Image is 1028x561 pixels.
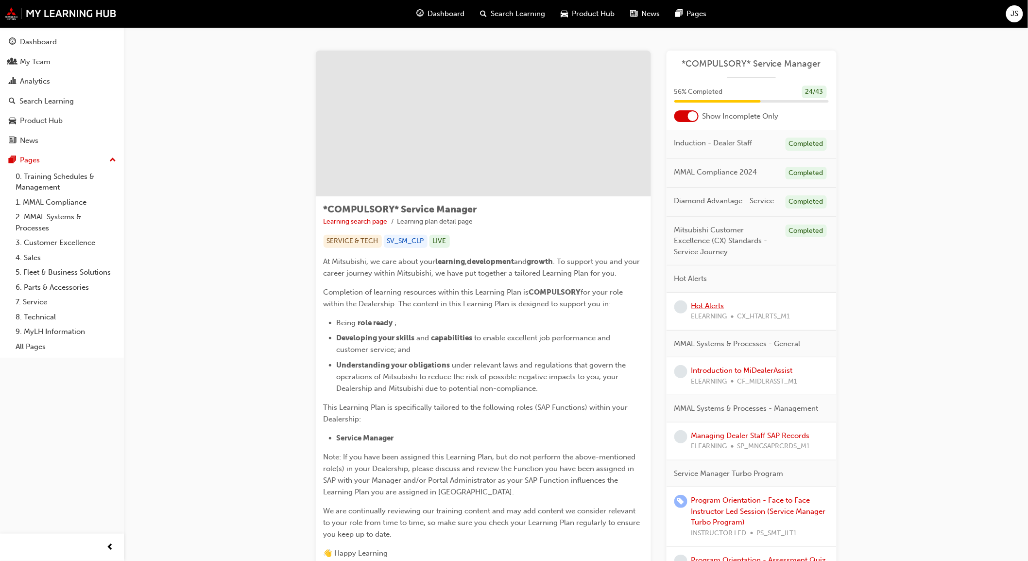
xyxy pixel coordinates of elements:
[384,235,428,248] div: SV_SM_CLP
[467,257,514,266] span: development
[674,468,784,479] span: Service Manager Turbo Program
[12,195,120,210] a: 1. MMAL Compliance
[757,528,797,539] span: PS_SMT_ILT1
[668,4,714,24] a: pages-iconPages
[12,280,120,295] a: 6. Parts & Accessories
[324,257,642,278] span: . To support you and your career journey within Mitsubishi, we have put together a tailored Learn...
[674,87,723,98] span: 56 % Completed
[4,151,120,169] button: Pages
[395,318,397,327] span: ;
[409,4,472,24] a: guage-iconDashboard
[417,333,429,342] span: and
[416,8,424,20] span: guage-icon
[9,97,16,106] span: search-icon
[529,288,581,297] span: COMPULSORY
[9,77,16,86] span: chart-icon
[675,8,683,20] span: pages-icon
[802,86,827,99] div: 24 / 43
[20,135,38,146] div: News
[737,441,810,452] span: SP_MNGSAPRCRDS_M1
[12,324,120,339] a: 9. MyLH Information
[4,92,120,110] a: Search Learning
[674,403,819,414] span: MMAL Systems & Processes - Management
[337,361,628,393] span: under relevant laws and regulations that govern the operations of Mitsubishi to reduce the risk o...
[1011,8,1019,19] span: JS
[324,549,388,558] span: 👋 Happy Learning
[674,58,829,70] a: *COMPULSORY* Service Manager
[674,430,687,443] span: learningRecordVerb_NONE-icon
[691,366,793,375] a: Introduction to MiDealerAssist
[691,431,810,440] a: Managing Dealer Staff SAP Records
[20,56,51,68] div: My Team
[337,434,394,442] span: Service Manager
[465,257,467,266] span: ,
[674,300,687,314] span: learningRecordVerb_NONE-icon
[561,8,568,20] span: car-icon
[12,265,120,280] a: 5. Fleet & Business Solutions
[786,167,827,180] div: Completed
[431,333,473,342] span: capabilities
[691,528,747,539] span: INSTRUCTOR LED
[480,8,487,20] span: search-icon
[622,4,668,24] a: news-iconNews
[20,36,57,48] div: Dashboard
[20,76,50,87] div: Analytics
[358,318,393,327] span: role ready
[9,137,16,145] span: news-icon
[337,333,613,354] span: to enable excellent job performance and customer service; and
[109,154,116,167] span: up-icon
[4,112,120,130] a: Product Hub
[491,8,545,19] span: Search Learning
[674,338,801,350] span: MMAL Systems & Processes - General
[674,138,753,149] span: Induction - Dealer Staff
[9,38,16,47] span: guage-icon
[324,453,638,496] span: Note: If you have been assigned this Learning Plan, but do not perform the above-mentioned role(s...
[324,217,388,226] a: Learning search page
[20,155,40,166] div: Pages
[737,376,798,387] span: CF_MIDLRASST_M1
[12,295,120,310] a: 7. Service
[691,496,826,526] a: Program Orientation - Face to Face Instructor Led Session (Service Manager Turbo Program)
[337,318,356,327] span: Being
[691,441,727,452] span: ELEARNING
[9,58,16,67] span: people-icon
[20,115,63,126] div: Product Hub
[397,216,473,228] li: Learning plan detail page
[107,542,114,554] span: prev-icon
[337,361,450,369] span: Understanding your obligations
[324,507,642,539] span: We are continually reviewing our training content and may add content we consider relevant to you...
[4,53,120,71] a: My Team
[674,167,757,178] span: MMAL Compliance 2024
[691,301,724,310] a: Hot Alerts
[429,235,450,248] div: LIVE
[786,138,827,151] div: Completed
[5,7,117,20] img: mmal
[324,235,382,248] div: SERVICE & TECH
[1006,5,1023,22] button: JS
[12,250,120,265] a: 4. Sales
[572,8,615,19] span: Product Hub
[324,288,529,297] span: Completion of learning resources within this Learning Plan is
[12,339,120,354] a: All Pages
[324,257,436,266] span: At Mitsubishi, we care about your
[674,195,774,207] span: Diamond Advantage - Service
[630,8,637,20] span: news-icon
[674,273,707,284] span: Hot Alerts
[786,225,827,238] div: Completed
[691,376,727,387] span: ELEARNING
[436,257,465,266] span: learning
[737,311,790,322] span: CX_HTALRTS_M1
[12,169,120,195] a: 0. Training Schedules & Management
[674,495,687,508] span: learningRecordVerb_ENROLL-icon
[786,195,827,209] div: Completed
[514,257,527,266] span: and
[4,72,120,90] a: Analytics
[324,403,630,423] span: This Learning Plan is specifically tailored to the following roles (SAP Functions) within your De...
[472,4,553,24] a: search-iconSearch Learning
[428,8,464,19] span: Dashboard
[4,132,120,150] a: News
[19,96,74,107] div: Search Learning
